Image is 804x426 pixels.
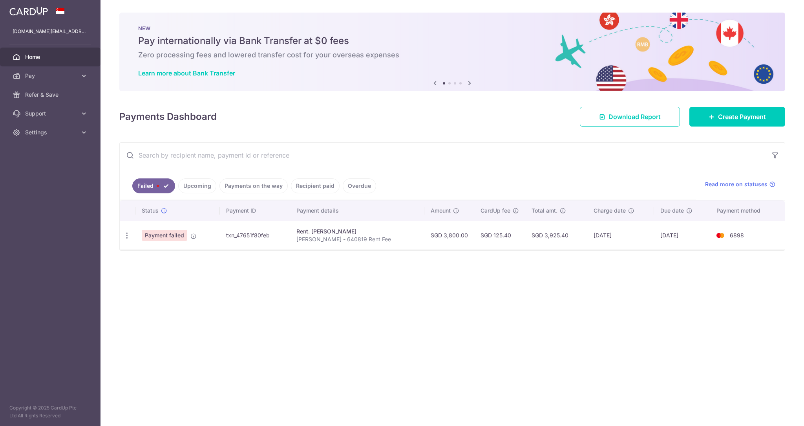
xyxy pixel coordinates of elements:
[25,53,77,61] span: Home
[142,207,159,215] span: Status
[220,221,290,250] td: txn_47651f80feb
[713,231,728,240] img: Bank Card
[25,91,77,99] span: Refer & Save
[119,13,785,91] img: Bank transfer banner
[25,129,77,136] span: Settings
[132,178,175,193] a: Failed
[608,112,661,121] span: Download Report
[343,178,376,193] a: Overdue
[525,221,587,250] td: SGD 3,925.40
[587,221,654,250] td: [DATE]
[13,28,88,35] p: [DOMAIN_NAME][EMAIL_ADDRESS][DOMAIN_NAME]
[705,180,767,188] span: Read more on statuses
[138,50,766,60] h6: Zero processing fees and lowered transfer cost for your overseas expenses
[431,207,451,215] span: Amount
[474,221,525,250] td: SGD 125.40
[710,200,785,221] th: Payment method
[142,230,187,241] span: Payment failed
[120,143,766,168] input: Search by recipient name, payment id or reference
[119,110,217,124] h4: Payments Dashboard
[424,221,474,250] td: SGD 3,800.00
[138,69,235,77] a: Learn more about Bank Transfer
[718,112,766,121] span: Create Payment
[580,107,680,127] a: Download Report
[290,200,424,221] th: Payment details
[660,207,684,215] span: Due date
[178,178,216,193] a: Upcoming
[481,207,510,215] span: CardUp fee
[730,232,744,239] span: 6898
[25,110,77,118] span: Support
[219,178,288,193] a: Payments on the way
[594,207,626,215] span: Charge date
[532,207,557,215] span: Total amt.
[291,178,340,193] a: Recipient paid
[296,228,418,235] div: Rent. [PERSON_NAME]
[689,107,785,127] a: Create Payment
[654,221,710,250] td: [DATE]
[705,180,775,188] a: Read more on statuses
[296,235,418,243] p: [PERSON_NAME] - 640819 Rent Fee
[9,6,48,16] img: CardUp
[138,25,766,31] p: NEW
[220,200,290,221] th: Payment ID
[138,35,766,47] h5: Pay internationally via Bank Transfer at $0 fees
[25,72,77,80] span: Pay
